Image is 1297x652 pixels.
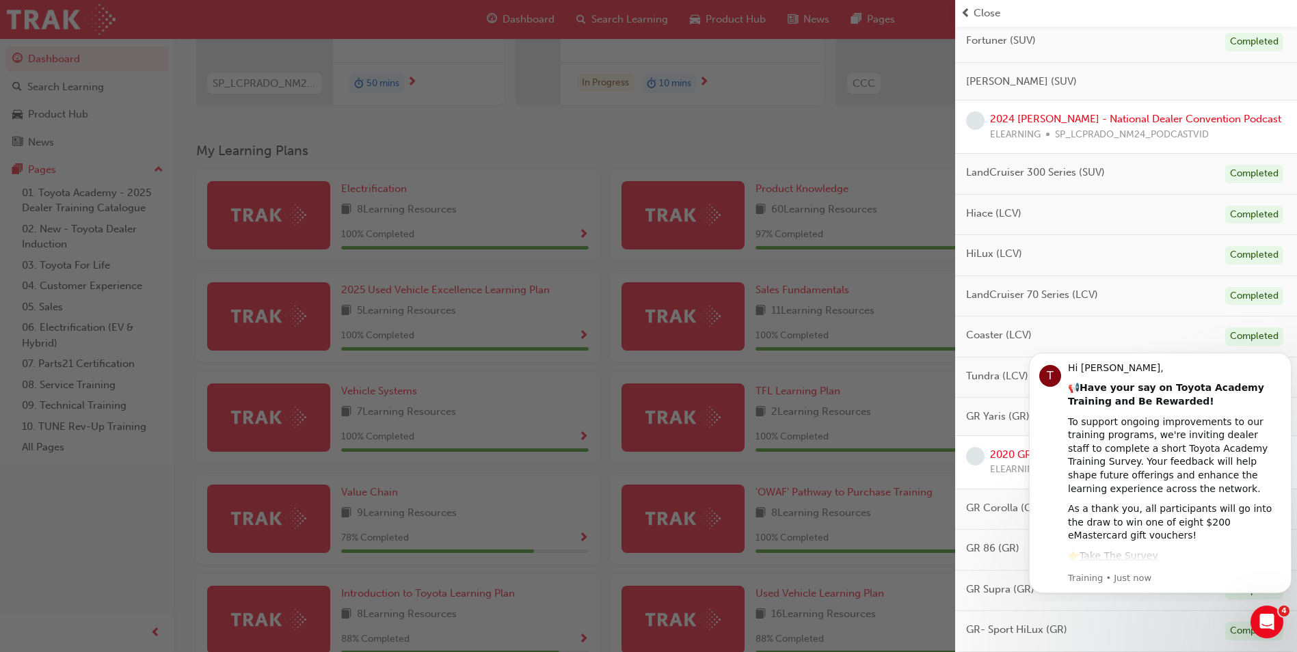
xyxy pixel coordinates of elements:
[966,500,1042,516] span: GR Corolla (GR)
[974,5,1000,21] span: Close
[1055,127,1209,143] span: SP_LCPRADO_NM24_PODCASTVID
[966,541,1019,556] span: GR 86 (GR)
[966,409,1030,424] span: GR Yaris (GR)
[990,448,1255,461] a: 2020 GR YARIS - Development & Performance overview
[966,327,1032,343] span: Coaster (LCV)
[966,206,1021,221] span: Hiace (LCV)
[1024,340,1297,601] iframe: Intercom notifications message
[1225,622,1283,640] div: Completed
[1225,246,1283,264] div: Completed
[961,5,1292,21] button: prev-iconClose
[966,246,1022,262] span: HiLux (LCV)
[966,287,1098,303] span: LandCruiser 70 Series (LCV)
[1225,327,1283,346] div: Completed
[990,462,1041,478] span: ELEARNING
[961,5,971,21] span: prev-icon
[966,165,1105,180] span: LandCruiser 300 Series (SUV)
[990,113,1281,125] a: 2024 [PERSON_NAME] - National Dealer Convention Podcast
[966,74,1077,90] span: [PERSON_NAME] (SUV)
[966,368,1028,384] span: Tundra (LCV)
[1225,206,1283,224] div: Completed
[966,622,1067,638] span: GR- Sport HiLux (GR)
[1225,33,1283,51] div: Completed
[1225,165,1283,183] div: Completed
[1279,606,1289,616] span: 4
[1251,606,1283,638] iframe: Intercom live chat
[966,447,985,465] span: learningRecordVerb_NONE-icon
[1225,287,1283,305] div: Completed
[966,582,1034,597] span: GR Supra (GR)
[966,33,1036,49] span: Fortuner (SUV)
[990,127,1041,143] span: ELEARNING
[966,111,985,130] span: learningRecordVerb_NONE-icon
